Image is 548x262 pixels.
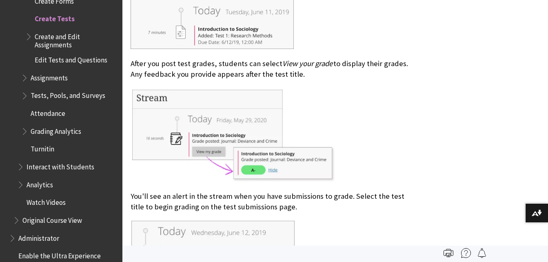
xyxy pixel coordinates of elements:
span: Grading Analytics [31,124,81,135]
img: More help [461,248,471,258]
span: Administrator [18,231,59,242]
span: Analytics [27,178,53,189]
span: View your grade [282,59,333,68]
span: Enable the Ultra Experience [18,249,101,260]
span: Interact with Students [27,160,94,171]
span: Create and Edit Assignments [35,30,117,49]
span: Original Course View [22,213,82,224]
span: Edit Tests and Questions [35,53,107,64]
img: Students can view their grade by clicking on View my grade on their activity stream. [131,87,335,182]
span: Attendance [31,107,65,118]
img: Follow this page [477,248,487,258]
p: You'll see an alert in the stream when you have submissions to grade. Select the test title to be... [131,191,419,212]
span: Create Tests [35,12,75,23]
span: Watch Videos [27,196,66,207]
span: Turnitin [31,142,54,153]
span: Assignments [31,71,68,82]
img: Print [444,248,453,258]
span: Tests, Pools, and Surveys [31,89,105,100]
p: After you post test grades, students can select to display their grades. Any feedback you provide... [131,58,419,80]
